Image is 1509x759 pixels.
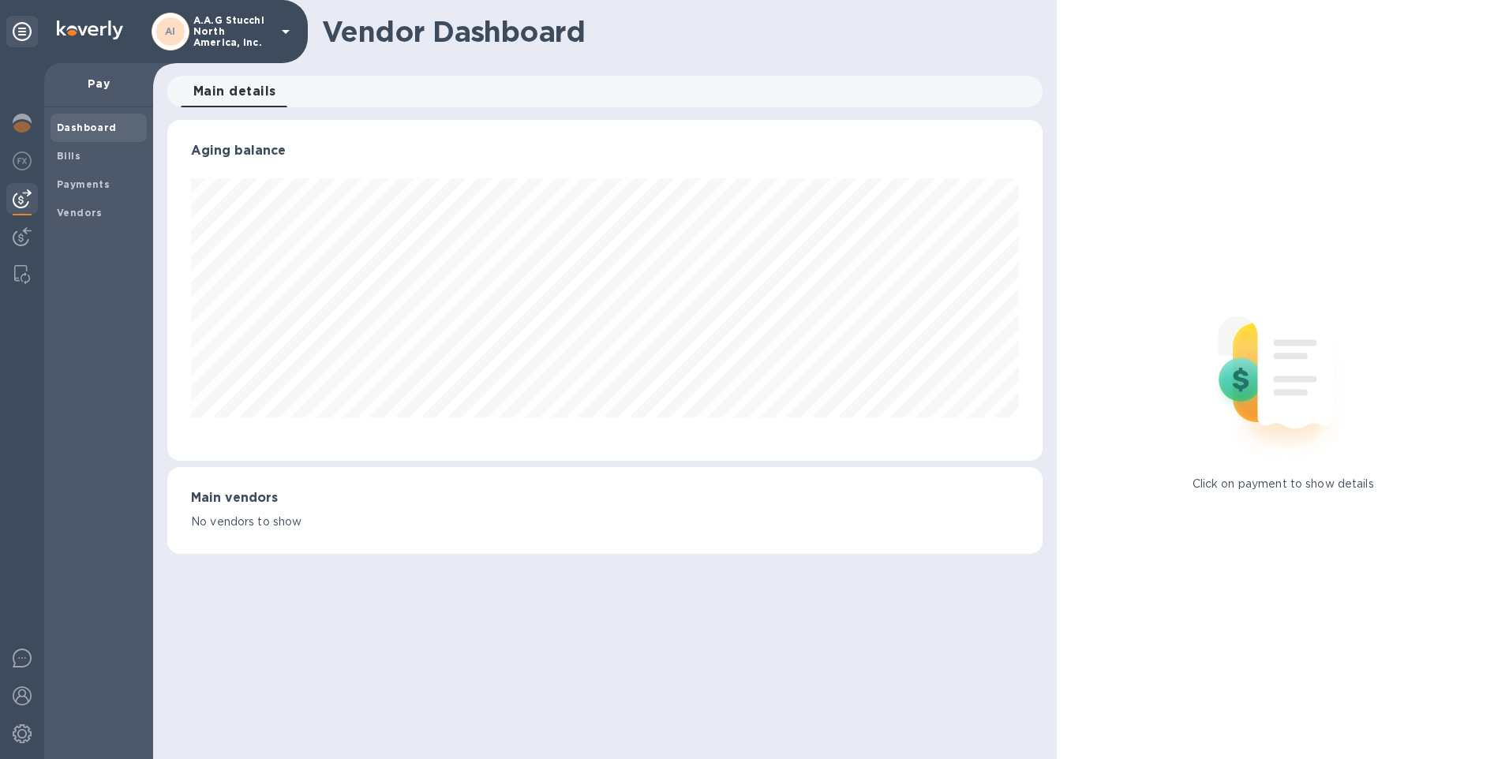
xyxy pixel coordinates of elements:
b: Vendors [57,207,103,219]
p: No vendors to show [191,514,1019,530]
b: AI [165,25,176,37]
b: Payments [57,178,110,190]
p: A.A.G Stucchi North America, Inc. [193,15,272,48]
img: Foreign exchange [13,151,32,170]
h1: Vendor Dashboard [322,15,1032,48]
b: Dashboard [57,122,117,133]
h3: Main vendors [191,491,1019,506]
span: Main details [193,80,276,103]
h3: Aging balance [191,144,1019,159]
p: Pay [57,76,140,92]
div: Unpin categories [6,16,38,47]
b: Bills [57,150,81,162]
p: Click on payment to show details [1193,476,1374,492]
img: Logo [57,21,123,39]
